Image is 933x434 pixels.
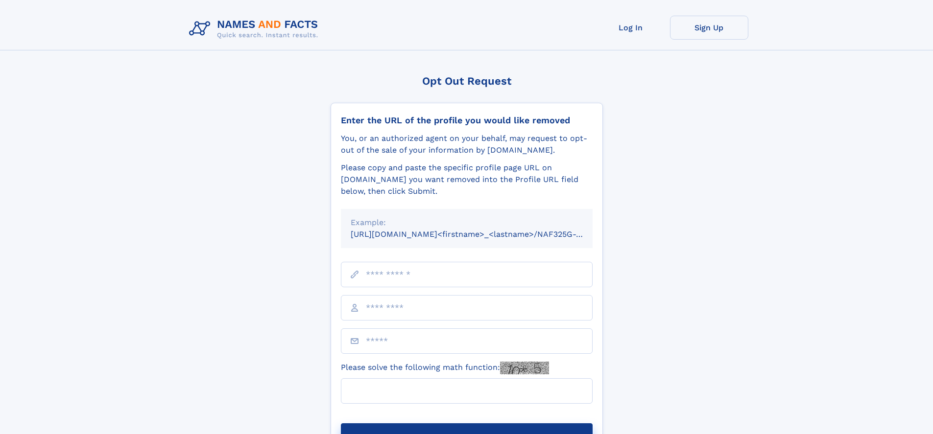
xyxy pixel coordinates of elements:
[341,362,549,374] label: Please solve the following math function:
[341,133,593,156] div: You, or an authorized agent on your behalf, may request to opt-out of the sale of your informatio...
[341,115,593,126] div: Enter the URL of the profile you would like removed
[185,16,326,42] img: Logo Names and Facts
[331,75,603,87] div: Opt Out Request
[341,162,593,197] div: Please copy and paste the specific profile page URL on [DOMAIN_NAME] you want removed into the Pr...
[351,217,583,228] div: Example:
[351,229,611,239] small: [URL][DOMAIN_NAME]<firstname>_<lastname>/NAF325G-xxxxxxxx
[592,16,670,40] a: Log In
[670,16,748,40] a: Sign Up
